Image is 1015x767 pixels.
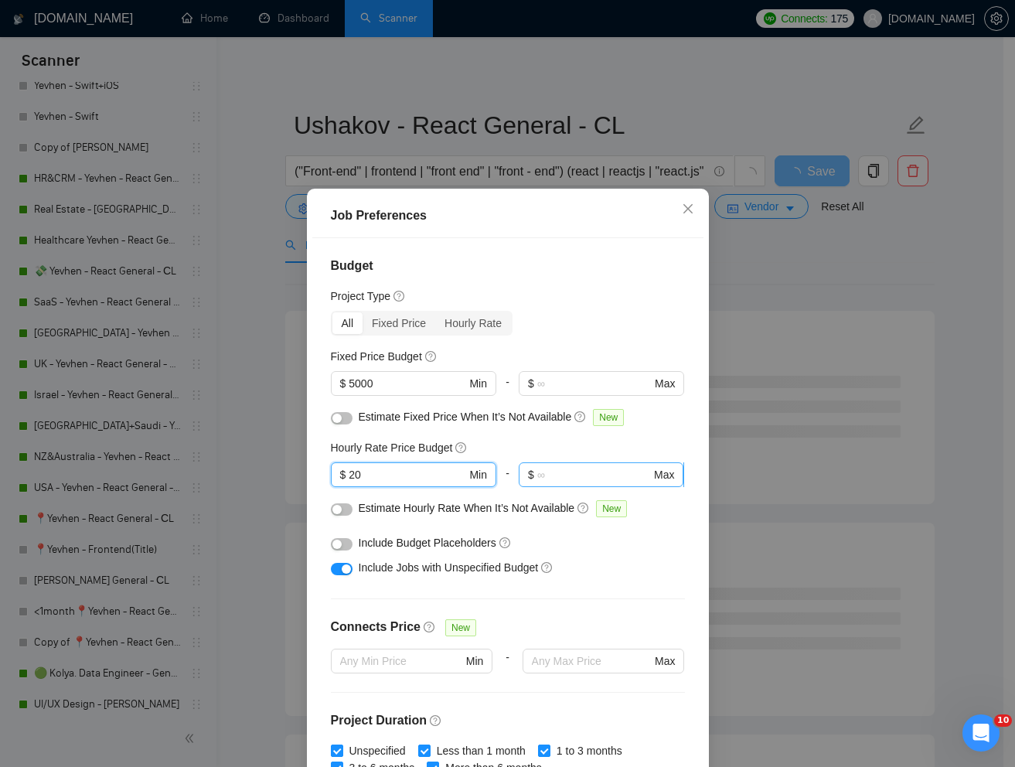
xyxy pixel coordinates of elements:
[331,257,685,275] h4: Budget
[425,350,438,363] span: question-circle
[577,502,590,514] span: question-circle
[528,466,534,483] span: $
[340,375,346,392] span: $
[445,619,476,636] span: New
[331,206,685,225] div: Job Preferences
[331,439,453,456] h5: Hourly Rate Price Budget
[349,375,466,392] input: 0
[596,500,627,517] span: New
[528,375,534,392] span: $
[363,312,435,334] div: Fixed Price
[667,189,709,230] button: Close
[455,441,468,454] span: question-circle
[537,466,651,483] input: ∞
[466,653,484,670] span: Min
[340,653,463,670] input: Any Min Price
[331,348,422,365] h5: Fixed Price Budget
[431,742,532,759] span: Less than 1 month
[331,711,685,730] h4: Project Duration
[430,714,442,727] span: question-circle
[359,411,572,423] span: Estimate Fixed Price When It’s Not Available
[359,537,496,549] span: Include Budget Placeholders
[550,742,628,759] span: 1 to 3 months
[499,537,512,549] span: question-circle
[332,312,363,334] div: All
[994,714,1012,727] span: 10
[469,466,487,483] span: Min
[492,649,522,692] div: -
[682,203,694,215] span: close
[532,653,652,670] input: Any Max Price
[469,375,487,392] span: Min
[349,466,466,483] input: 0
[343,742,412,759] span: Unspecified
[331,288,391,305] h5: Project Type
[654,466,674,483] span: Max
[340,466,346,483] span: $
[393,290,406,302] span: question-circle
[655,653,675,670] span: Max
[962,714,1000,752] iframe: Intercom live chat
[435,312,511,334] div: Hourly Rate
[424,621,436,633] span: question-circle
[541,561,553,574] span: question-circle
[359,502,575,514] span: Estimate Hourly Rate When It’s Not Available
[593,409,624,426] span: New
[496,462,519,499] div: -
[537,375,652,392] input: ∞
[496,371,519,408] div: -
[359,561,539,574] span: Include Jobs with Unspecified Budget
[655,375,675,392] span: Max
[574,411,587,423] span: question-circle
[331,618,421,636] h4: Connects Price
